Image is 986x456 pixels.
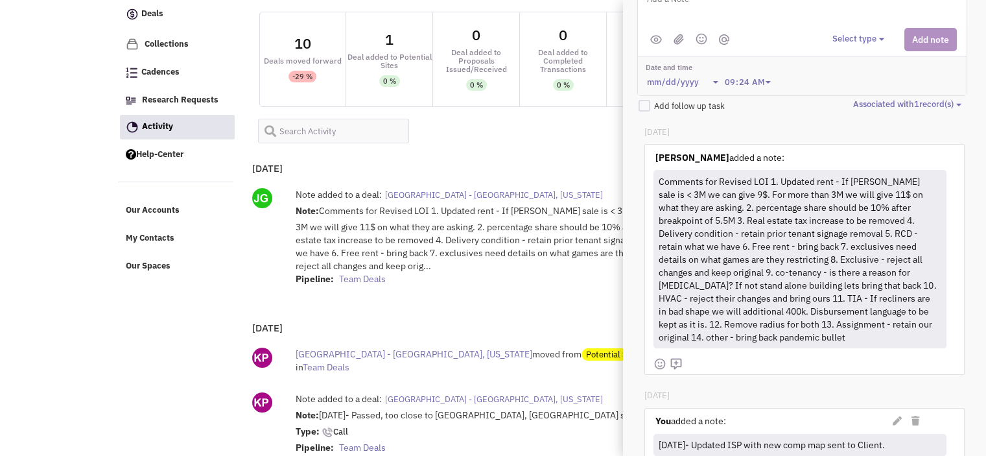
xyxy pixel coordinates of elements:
i: Edit Note [893,416,902,426]
input: Search Activity [258,119,410,143]
div: Comments for Revised LOI 1. Updated rent - If [PERSON_NAME] sale is < 3M we can give 9$. For more... [296,204,755,289]
label: Date and time [646,63,777,73]
label: added a note: [655,151,784,164]
span: Team Deals [339,273,386,285]
span: Activity [142,121,173,132]
span: Our Accounts [126,205,180,216]
div: 0 [559,28,567,42]
span: Add follow up task [654,101,725,112]
span: Potential Sites [581,348,646,361]
span: Cadences [141,67,180,78]
a: Collections [119,32,234,57]
div: 10 [294,36,311,51]
div: 0 % [470,79,483,91]
a: Deals [119,1,234,29]
a: Research Requests [119,88,234,113]
p: [DATE] [644,126,670,139]
span: Team Deals [303,361,349,373]
strong: Note: [296,205,319,217]
p: [DATE] [644,390,670,402]
strong: You [655,415,671,427]
img: emoji.png [696,33,707,45]
span: Team Deals [339,442,386,453]
strong: [PERSON_NAME] [655,152,729,163]
div: 0 % [383,75,396,87]
strong: Type: [296,426,320,437]
strong: Pipeline: [296,273,334,285]
a: Our Accounts [119,198,234,223]
div: [DATE]- Updated ISP with new comp map sent to Client. [656,436,941,455]
a: My Contacts [119,226,234,251]
img: mdi_comment-add-outline.png [670,357,683,370]
img: icon-deals.svg [126,6,139,22]
img: Cadences_logo.png [126,67,137,78]
span: [GEOGRAPHIC_DATA] - [GEOGRAPHIC_DATA], [US_STATE] [385,189,603,200]
span: Our Spaces [126,260,170,271]
img: help.png [126,149,136,160]
label: added a note: [655,414,726,427]
div: 0 % [557,79,570,91]
span: Research Requests [142,94,218,105]
a: Cadences [119,60,234,85]
button: Associated with1record(s) [853,99,965,111]
img: mantion.png [719,34,729,45]
div: -29 % [292,71,312,82]
div: Deal added to Proposals Issued/Received [433,48,519,73]
i: Delete Note [911,416,919,426]
div: Deal added to Completed Transactions [520,48,606,73]
span: Collections [145,38,189,49]
img: Activity.png [126,121,138,133]
button: Select type [832,33,888,45]
div: 0 [472,28,480,42]
img: public.png [650,35,662,44]
div: Emails Sent [607,56,693,65]
span: [GEOGRAPHIC_DATA] - [GEOGRAPHIC_DATA], [US_STATE] [385,394,603,405]
img: ny_GipEnDU-kinWYCc5EwQ.png [252,392,272,413]
img: bx_bx-phone-callcallcino.png [322,427,333,438]
span: Call [317,422,353,442]
strong: Note: [296,409,319,421]
img: face-smile.png [653,357,666,370]
img: Research.png [126,97,136,104]
label: Note added to a deal: [296,188,382,201]
span: 1 [914,99,919,110]
a: Our Spaces [119,254,234,279]
div: moved from to in [296,348,717,374]
a: Activity [120,115,235,139]
span: My Contacts [126,233,174,244]
img: jsdjpLiAYUaRK9fYpYFXFA.png [252,188,272,208]
strong: Pipeline: [296,442,334,453]
div: Deals moved forward [260,56,346,65]
label: Note added to a deal: [296,392,382,405]
b: [DATE] [252,162,283,174]
div: 1 [385,32,393,47]
span: [GEOGRAPHIC_DATA] - [GEOGRAPHIC_DATA], [US_STATE] [296,348,532,360]
div: Deal added to Potential Sites [346,53,432,69]
img: icon-collection-lavender.png [126,38,139,51]
img: ny_GipEnDU-kinWYCc5EwQ.png [252,348,272,368]
a: Help-Center [119,143,234,167]
div: Comments for Revised LOI 1. Updated rent - If [PERSON_NAME] sale is < 3M we can give 9$. For more... [656,172,941,346]
img: (jpg,png,gif,doc,docx,xls,xlsx,pdf,txt) [674,34,684,45]
b: [DATE] [252,322,283,334]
